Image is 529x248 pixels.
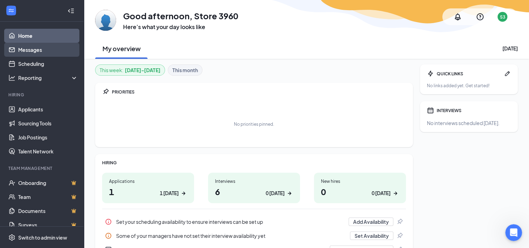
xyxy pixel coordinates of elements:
div: No priorities pinned. [234,121,274,127]
svg: ArrowRight [286,190,293,197]
svg: WorkstreamLogo [8,7,15,14]
div: This week : [100,66,160,74]
a: Home [18,29,78,43]
svg: QuestionInfo [476,13,484,21]
img: logo [14,15,55,23]
svg: Bolt [427,70,434,77]
iframe: Intercom live chat [505,224,522,241]
a: SurveysCrown [18,218,78,232]
img: Profile image for Say [82,11,96,25]
h3: Here’s what your day looks like [123,23,238,31]
a: Talent Network [18,144,78,158]
a: InfoSet your scheduling availability to ensure interviews can be set upAdd AvailabilityPin [102,215,406,229]
a: Interviews60 [DATE]ArrowRight [208,173,300,203]
button: Set Availability [350,232,393,240]
b: [DATE] - [DATE] [125,66,160,74]
div: 1 [DATE] [160,190,179,197]
p: How can we help? [14,62,126,74]
a: New hires00 [DATE]ArrowRight [314,173,406,203]
div: Switch to admin view [18,234,67,241]
h1: 0 [321,186,399,198]
h1: 6 [215,186,293,198]
div: No links added yet. Get started! [427,83,511,89]
a: Applicants [18,102,78,116]
a: TeamCrown [18,190,78,204]
svg: ArrowRight [180,190,187,197]
svg: Pin [396,232,403,239]
img: Profile image for Louise [95,11,109,25]
div: Close [120,11,133,24]
a: InfoSome of your managers have not set their interview availability yetSet AvailabilityPin [102,229,406,243]
a: Sourcing Tools [18,116,78,130]
div: Set your scheduling availability to ensure interviews can be set up [116,218,344,225]
div: HIRING [102,160,406,166]
svg: Pen [504,70,511,77]
p: Hi Store 👋 [14,50,126,62]
h1: 1 [109,186,187,198]
div: Applications [109,178,187,184]
button: Messages [70,184,140,212]
div: Interviews [215,178,293,184]
div: New hires [321,178,399,184]
svg: Notifications [453,13,462,21]
a: Job Postings [18,130,78,144]
h2: My overview [102,44,141,53]
span: Messages [93,201,117,206]
a: Messages [18,43,78,57]
svg: Settings [8,234,15,241]
a: DocumentsCrown [18,204,78,218]
div: QUICK LINKS [437,71,501,77]
div: Send us a messageWe typically reply in under a minute [7,82,133,109]
div: Hiring [8,92,77,98]
svg: Info [105,218,112,225]
img: Profile image for Hazel [69,11,83,25]
svg: Info [105,232,112,239]
b: This month [172,66,198,74]
div: Team Management [8,165,77,171]
button: Add Availability [349,218,393,226]
svg: Calendar [427,107,434,114]
div: Some of your managers have not set their interview availability yet [102,229,406,243]
div: 0 [DATE] [266,190,285,197]
h1: Good afternoon, Store 3960 [123,10,238,22]
div: S3 [500,14,505,20]
div: Reporting [18,74,78,81]
a: Applications11 [DATE]ArrowRight [102,173,194,203]
svg: Pin [102,88,109,95]
img: Store 3960 [95,10,116,31]
a: OnboardingCrown [18,176,78,190]
div: [DATE] [502,45,518,52]
div: We typically reply in under a minute [14,96,117,103]
div: Set your scheduling availability to ensure interviews can be set up [102,215,406,229]
div: Some of your managers have not set their interview availability yet [116,232,346,239]
a: Scheduling [18,57,78,71]
span: Home [27,201,43,206]
div: No interviews scheduled [DATE]. [427,119,511,126]
svg: Collapse [67,7,74,14]
svg: Pin [396,218,403,225]
svg: Analysis [8,74,15,81]
div: Send us a message [14,88,117,96]
div: INTERVIEWS [437,108,511,113]
div: PRIORITIES [112,89,406,95]
div: 0 [DATE] [372,190,391,197]
svg: ArrowRight [392,190,399,197]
